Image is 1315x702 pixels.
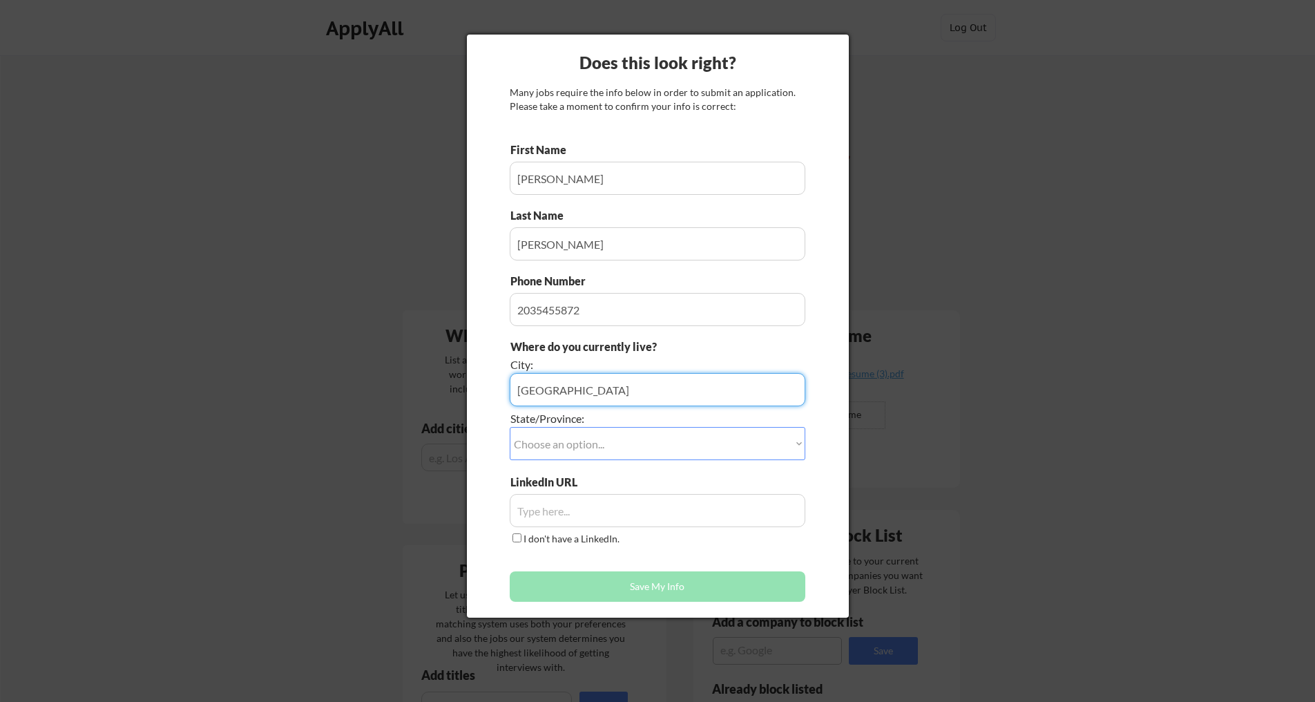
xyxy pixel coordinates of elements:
div: City: [510,357,728,372]
div: Last Name [510,208,577,223]
div: First Name [510,142,577,158]
div: Phone Number [510,274,593,289]
div: Where do you currently live? [510,339,728,354]
input: Type here... [510,162,805,195]
div: Many jobs require the info below in order to submit an application. Please take a moment to confi... [510,86,805,113]
div: State/Province: [510,411,728,426]
button: Save My Info [510,571,805,602]
div: LinkedIn URL [510,475,613,490]
input: Type here... [510,293,805,326]
input: Type here... [510,227,805,260]
div: Does this look right? [467,51,849,75]
input: Type here... [510,494,805,527]
label: I don't have a LinkedIn. [524,533,620,544]
input: e.g. Los Angeles [510,373,805,406]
